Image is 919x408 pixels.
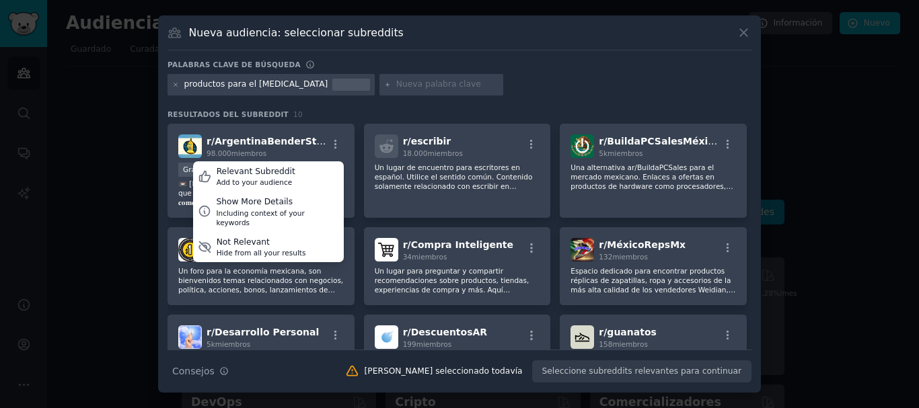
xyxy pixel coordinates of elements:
font: 10 [293,110,303,118]
div: Hide from all your results [217,248,306,257]
div: Including context of your keywords [216,208,338,227]
font: 📼 [DATE] de Videos 📼 El creador audiovisual que tenga la mayor cantidad de 𝐯𝐨𝐭𝐨𝐬 + 𝐜𝐨𝐦𝐞𝐧𝐭𝐚𝐫𝐢𝐨𝐬 du... [178,179,343,282]
font: Una alternativa ar/BuildaPCSales para el mercado mexicano. Enlaces a ofertas en productos de hard... [571,163,733,218]
font: BuildaPCSalesMéxico [607,136,720,147]
font: 34 [403,253,412,261]
img: Economía de México [178,238,202,261]
div: Add to your audience [217,177,295,187]
font: Consejos [172,366,215,376]
font: r/ [207,327,215,337]
div: Show More Details [216,196,338,208]
font: Un lugar de encuentro para escritores en español. Utilice el sentido común. Contenido solamente r... [375,163,533,200]
font: DescuentosAR [411,327,487,337]
font: miembros [427,149,462,157]
font: Un foro para la economía mexicana, son bienvenidos temas relacionados con negocios, política, acc... [178,267,343,378]
font: r/ [403,239,411,250]
font: [PERSON_NAME] seleccionado todavía [364,366,522,376]
font: r/ [207,136,215,147]
font: r/ [599,136,607,147]
font: r/ [599,327,607,337]
font: Grande [183,165,209,173]
div: Relevant Subreddit [217,166,295,178]
div: Not Relevant [217,237,306,249]
font: miembros [416,340,451,348]
font: guanatos [607,327,657,337]
font: 18.000 [403,149,428,157]
font: r/ [599,239,607,250]
input: Nueva palabra clave [396,79,499,91]
button: Consejos [168,360,233,383]
font: r/ [403,327,411,337]
font: Un lugar para preguntar y compartir recomendaciones sobre productos, tiendas, experiencias de com... [375,267,540,360]
font: miembros [412,253,447,261]
font: Nueva audiencia: seleccionar subreddits [189,26,404,39]
font: Desarrollo Personal [215,327,319,337]
img: Desarrollo Personal [178,325,202,349]
font: 5k [207,340,215,348]
font: Resultados del subreddit [168,110,289,118]
font: Palabras clave de búsqueda [168,60,301,69]
font: 158 [599,340,612,348]
img: Compra Inteligente [375,238,398,261]
font: miembros [612,253,647,261]
font: 5k [599,149,608,157]
font: miembros [215,340,250,348]
font: miembros [231,149,266,157]
font: r/ [403,136,411,147]
font: 199 [403,340,416,348]
img: MéxicoRepsMx [571,238,594,261]
font: Espacio dedicado para encontrar productos réplicas de zapatillas, ropa y accesorios de la más alt... [571,267,735,303]
font: ArgentinaBenderStyle [215,136,332,147]
img: ArgentinaBenderStyle [178,134,202,158]
font: miembros [608,149,642,157]
font: 98.000 [207,149,231,157]
font: MéxicoRepsMx [607,239,686,250]
img: BuildaPCSalesMéxico [571,134,594,158]
img: guanatos [571,325,594,349]
font: Compra Inteligente [411,239,513,250]
img: DescuentosAR [375,325,398,349]
font: miembros [612,340,647,348]
font: escribir [411,136,451,147]
font: 132 [599,253,612,261]
font: productos para el [MEDICAL_DATA] [184,79,328,89]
